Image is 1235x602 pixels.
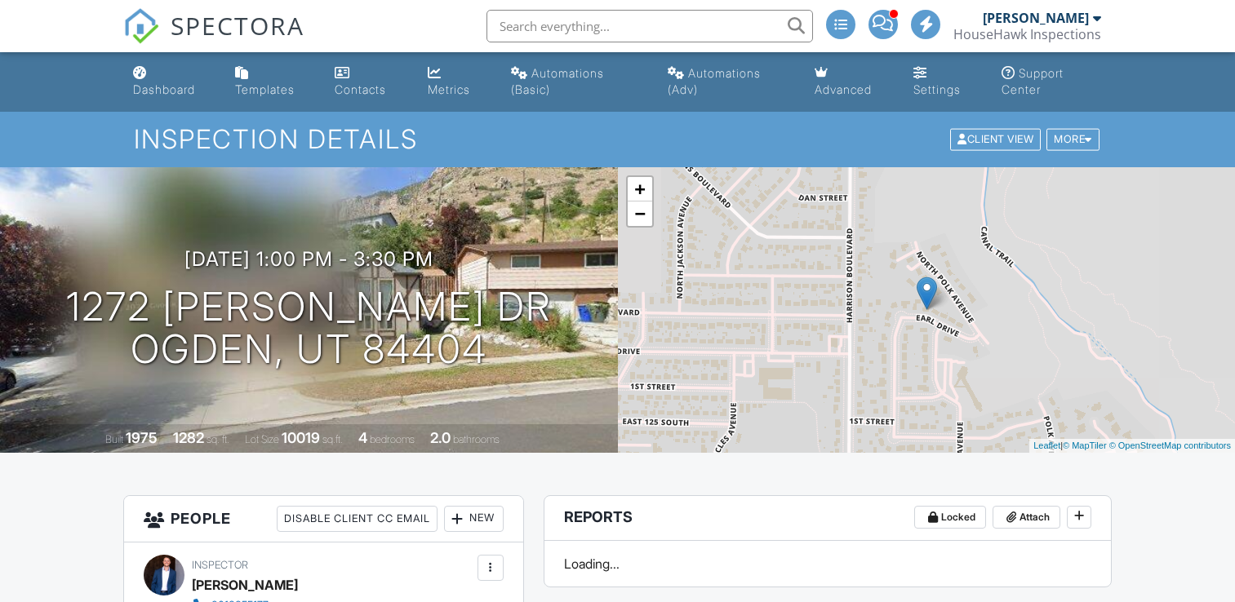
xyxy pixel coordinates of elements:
a: Client View [948,132,1045,144]
a: Automations (Basic) [504,59,647,105]
div: 4 [358,429,367,446]
span: Inspector [192,559,248,571]
div: [PERSON_NAME] [192,573,298,597]
span: Lot Size [245,433,279,445]
div: 10019 [282,429,320,446]
a: Zoom out [628,201,652,226]
div: Settings [913,82,961,96]
a: © MapTiler [1063,440,1107,450]
span: bathrooms [453,433,500,445]
div: Disable Client CC Email [277,506,438,532]
span: bedrooms [370,433,415,445]
a: Leaflet [1033,440,1060,450]
a: Contacts [328,59,408,105]
a: Support Center [995,59,1108,105]
span: Built [105,433,123,445]
div: Automations (Basic) [511,66,604,96]
a: Settings [907,59,982,105]
h1: Inspection Details [134,125,1101,153]
img: The Best Home Inspection Software - Spectora [123,8,159,44]
h1: 1272 [PERSON_NAME] Dr Ogden, UT 84404 [66,286,552,372]
div: More [1046,129,1100,151]
div: Advanced [815,82,872,96]
div: New [444,506,504,532]
div: 1282 [173,429,204,446]
div: Dashboard [133,82,195,96]
div: | [1029,439,1235,453]
div: Metrics [428,82,470,96]
input: Search everything... [486,10,813,42]
a: Metrics [421,59,491,105]
div: HouseHawk Inspections [953,26,1101,42]
span: SPECTORA [171,8,304,42]
a: Automations (Advanced) [661,59,796,105]
div: Automations (Adv) [668,66,761,96]
a: Dashboard [127,59,215,105]
div: 2.0 [430,429,451,446]
a: Advanced [808,59,894,105]
h3: People [124,496,522,542]
div: Contacts [335,82,386,96]
span: sq. ft. [207,433,229,445]
a: SPECTORA [123,22,304,56]
h3: [DATE] 1:00 pm - 3:30 pm [184,248,433,270]
div: Templates [235,82,295,96]
div: [PERSON_NAME] [983,10,1089,26]
a: Templates [229,59,315,105]
div: Support Center [1002,66,1064,96]
div: Client View [950,129,1041,151]
div: 1975 [126,429,158,446]
span: sq.ft. [322,433,343,445]
a: Zoom in [628,177,652,201]
a: © OpenStreetMap contributors [1109,440,1231,450]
